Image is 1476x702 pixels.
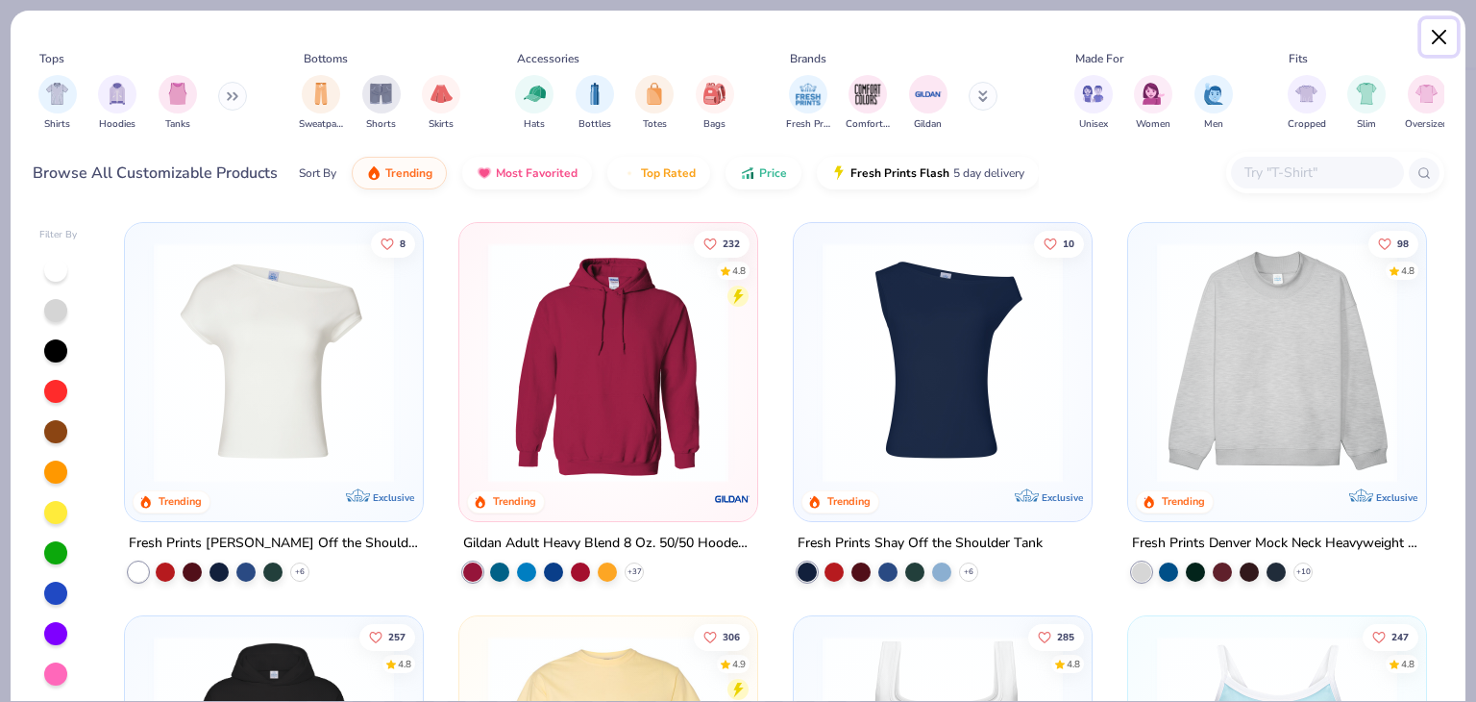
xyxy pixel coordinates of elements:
button: filter button [786,75,830,132]
button: filter button [696,75,734,132]
span: Oversized [1405,117,1448,132]
span: + 10 [1295,566,1310,578]
span: Unisex [1079,117,1108,132]
span: 232 [723,238,740,248]
span: + 6 [964,566,973,578]
img: Skirts Image [430,83,453,105]
div: Brands [790,50,826,67]
div: filter for Gildan [909,75,947,132]
img: Slim Image [1356,83,1377,105]
span: Hats [524,117,545,132]
img: af1e0f41-62ea-4e8f-9b2b-c8bb59fc549d [1072,242,1332,483]
button: filter button [362,75,401,132]
img: TopRated.gif [622,165,637,181]
img: Hats Image [524,83,546,105]
div: filter for Fresh Prints [786,75,830,132]
div: Fresh Prints Shay Off the Shoulder Tank [798,532,1043,556]
div: filter for Shorts [362,75,401,132]
span: Fresh Prints [786,117,830,132]
button: filter button [38,75,77,132]
div: filter for Men [1194,75,1233,132]
div: 4.8 [1067,657,1080,671]
div: filter for Bags [696,75,734,132]
button: filter button [515,75,553,132]
img: 5716b33b-ee27-473a-ad8a-9b8687048459 [813,242,1072,483]
img: Unisex Image [1082,83,1104,105]
div: filter for Slim [1347,75,1386,132]
button: filter button [1134,75,1172,132]
span: Exclusive [1042,491,1083,504]
div: filter for Totes [635,75,674,132]
span: 306 [723,632,740,641]
div: Bottoms [304,50,348,67]
div: Fresh Prints [PERSON_NAME] Off the Shoulder Top [129,532,419,556]
img: Gildan Image [914,80,943,109]
button: filter button [1194,75,1233,132]
button: Trending [352,157,447,189]
img: Gildan logo [713,480,751,518]
img: Tanks Image [167,83,188,105]
div: 4.8 [1401,657,1414,671]
img: Shirts Image [46,83,68,105]
div: filter for Tanks [159,75,197,132]
img: trending.gif [366,165,381,181]
div: Fresh Prints Denver Mock Neck Heavyweight Sweatshirt [1132,532,1422,556]
span: Slim [1357,117,1376,132]
div: Browse All Customizable Products [33,162,278,185]
span: Women [1136,117,1170,132]
span: 8 [401,238,406,248]
span: 10 [1063,238,1074,248]
span: Sweatpants [299,117,343,132]
img: Sweatpants Image [310,83,332,105]
div: Filter By [39,228,78,242]
div: filter for Cropped [1288,75,1326,132]
span: Most Favorited [496,165,578,181]
img: Cropped Image [1295,83,1317,105]
img: Men Image [1203,83,1224,105]
span: Shirts [44,117,70,132]
div: filter for Skirts [422,75,460,132]
span: 98 [1397,238,1409,248]
img: Fresh Prints Image [794,80,823,109]
span: Trending [385,165,432,181]
span: 285 [1057,632,1074,641]
div: Fits [1289,50,1308,67]
span: Tanks [165,117,190,132]
div: filter for Oversized [1405,75,1448,132]
div: filter for Women [1134,75,1172,132]
button: filter button [576,75,614,132]
button: filter button [1288,75,1326,132]
button: filter button [909,75,947,132]
span: Shorts [366,117,396,132]
img: Women Image [1143,83,1165,105]
span: Exclusive [373,491,414,504]
img: Bottles Image [584,83,605,105]
span: Bottles [578,117,611,132]
span: + 37 [627,566,642,578]
span: 247 [1391,632,1409,641]
div: 4.8 [1401,263,1414,278]
button: Fresh Prints Flash5 day delivery [817,157,1039,189]
img: flash.gif [831,165,847,181]
input: Try "T-Shirt" [1242,162,1390,184]
button: Close [1421,19,1458,56]
span: Totes [643,117,667,132]
img: Hoodies Image [107,83,128,105]
span: + 6 [295,566,305,578]
div: Accessories [517,50,579,67]
button: filter button [159,75,197,132]
div: Gildan Adult Heavy Blend 8 Oz. 50/50 Hooded Sweatshirt [463,532,753,556]
img: Totes Image [644,83,665,105]
button: Like [1034,230,1084,257]
div: 4.9 [732,657,746,671]
button: filter button [846,75,890,132]
button: Like [1368,230,1418,257]
span: Top Rated [641,165,696,181]
button: Most Favorited [462,157,592,189]
img: most_fav.gif [477,165,492,181]
div: filter for Comfort Colors [846,75,890,132]
span: Fresh Prints Flash [850,165,949,181]
span: Comfort Colors [846,117,890,132]
img: Shorts Image [370,83,392,105]
button: filter button [635,75,674,132]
